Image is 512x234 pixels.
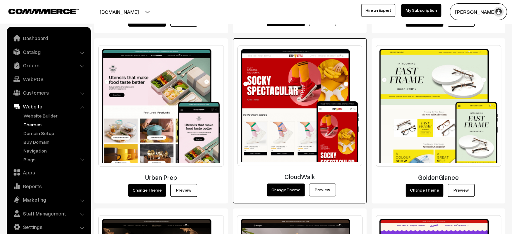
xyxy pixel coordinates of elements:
[22,112,89,119] a: Website Builder
[401,4,441,17] a: My Subscription
[8,73,89,85] a: WebPOS
[376,173,501,181] h3: GoldenGlance
[450,3,507,20] button: [PERSON_NAME]
[361,4,395,17] a: Hire an Expert
[22,138,89,145] a: Buy Domain
[8,194,89,206] a: Marketing
[22,147,89,154] a: Navigation
[237,45,362,166] img: CloudWalk
[237,173,362,180] h3: CloudWalk
[8,7,67,15] a: COMMMERCE
[8,166,89,178] a: Apps
[309,183,336,196] a: Preview
[376,45,501,167] img: GoldenGlance
[8,100,89,112] a: Website
[8,87,89,99] a: Customers
[98,45,224,167] img: Urban Prep
[128,184,166,197] button: Change Theme
[8,59,89,71] a: Orders
[170,184,197,197] a: Preview
[8,207,89,220] a: Staff Management
[448,184,475,197] a: Preview
[267,183,305,196] button: Change Theme
[406,184,443,197] button: Change Theme
[22,121,89,128] a: Themes
[8,32,89,44] a: Dashboard
[76,3,162,20] button: [DOMAIN_NAME]
[8,9,79,14] img: COMMMERCE
[22,156,89,163] a: Blogs
[8,221,89,233] a: Settings
[8,46,89,58] a: Catalog
[98,173,224,181] h3: Urban Prep
[22,130,89,137] a: Domain Setup
[493,7,504,17] img: user
[8,180,89,192] a: Reports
